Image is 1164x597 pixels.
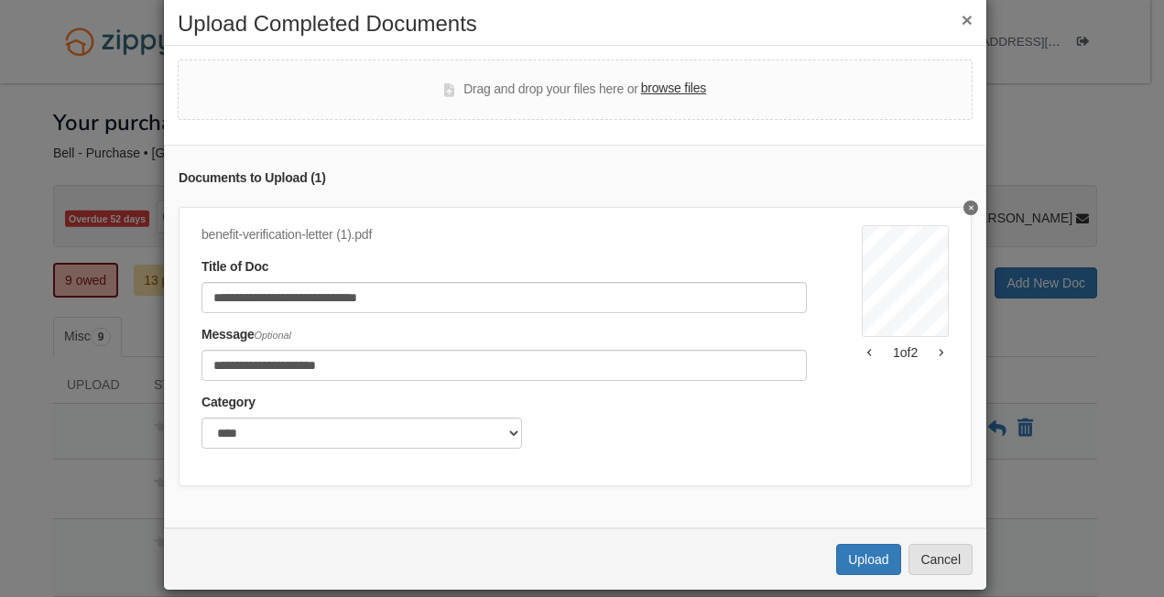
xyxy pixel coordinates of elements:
label: Category [201,393,256,413]
input: Document Title [201,282,807,313]
label: Message [201,325,291,345]
div: Documents to Upload ( 1 ) [179,168,972,189]
label: browse files [641,79,706,99]
span: Optional [255,330,291,341]
input: Include any comments on this document [201,350,807,381]
button: Delete benefit-verification-letter (1) [963,201,978,215]
label: Title of Doc [201,257,268,277]
button: × [962,10,973,29]
button: Upload [836,544,900,575]
div: Drag and drop your files here or [444,79,706,101]
div: benefit-verification-letter (1).pdf [201,225,807,245]
div: 1 of 2 [862,343,949,362]
h2: Upload Completed Documents [178,12,973,36]
select: Category [201,418,522,449]
button: Cancel [908,544,973,575]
